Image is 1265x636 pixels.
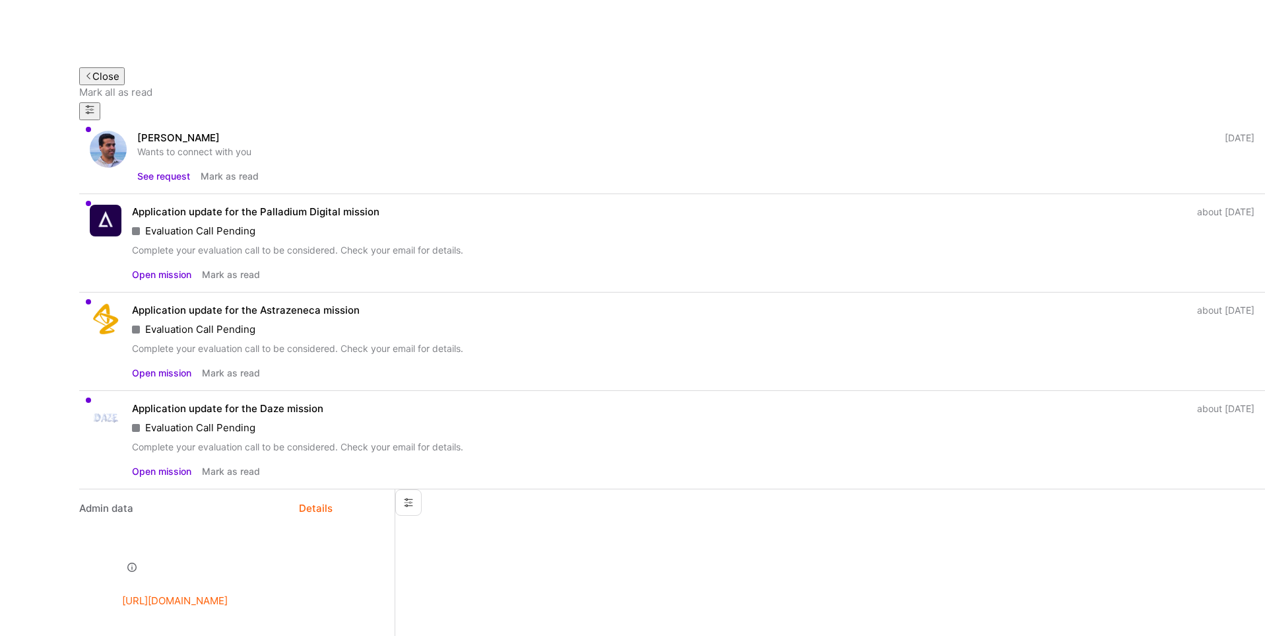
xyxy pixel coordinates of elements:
[90,410,121,425] img: Company Logo
[132,341,1254,355] div: Complete your evaluation call to be considered. Check your email for details.
[79,561,333,575] div: Regular user
[79,611,126,623] strong: Websites:
[126,561,138,573] i: Help
[132,243,1254,257] div: Complete your evaluation call to be considered. Check your email for details.
[658,27,684,53] img: sign in
[79,67,125,85] button: Close
[137,131,220,145] div: [PERSON_NAME]
[202,366,260,380] button: Mark as read
[137,145,1254,159] div: Wants to connect with you
[132,303,360,317] div: Application update for the Astrazeneca mission
[202,464,260,478] button: Mark as read
[90,303,121,335] img: Company Logo
[122,594,228,607] a: [URL][DOMAIN_NAME]
[132,402,323,415] div: Application update for the Daze mission
[79,545,112,557] strong: Admin:
[132,464,191,478] button: Open mission
[79,503,133,514] h4: Admin data
[1197,303,1254,317] div: about [DATE]
[201,169,259,183] button: Mark as read
[79,577,333,591] div: No
[202,267,260,281] button: Mark as read
[79,544,333,558] div: No
[137,169,190,183] button: See request
[79,528,333,542] div: 618020954bc03e0011334c61
[79,27,1265,67] a: sign inSign In
[79,594,122,607] strong: LinkedIn:
[299,489,333,528] button: Details
[132,421,1254,435] div: Evaluation Call Pending
[132,205,379,219] div: Application update for the Palladium Digital mission
[79,528,117,541] strong: User ID:
[90,205,121,236] img: Company Logo
[1197,402,1254,415] div: about [DATE]
[79,561,141,574] strong: User type :
[1197,205,1254,219] div: about [DATE]
[659,53,684,67] div: Sign In
[132,224,1254,238] div: Evaluation Call Pending
[132,322,1254,336] div: Evaluation Call Pending
[132,267,191,281] button: Open mission
[90,131,127,168] img: user avatar
[79,578,240,590] strong: Blocked from email notifications:
[132,366,191,380] button: Open mission
[79,85,152,99] button: Mark all as read
[132,440,1254,454] div: Complete your evaluation call to be considered. Check your email for details.
[1225,131,1254,145] div: [DATE]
